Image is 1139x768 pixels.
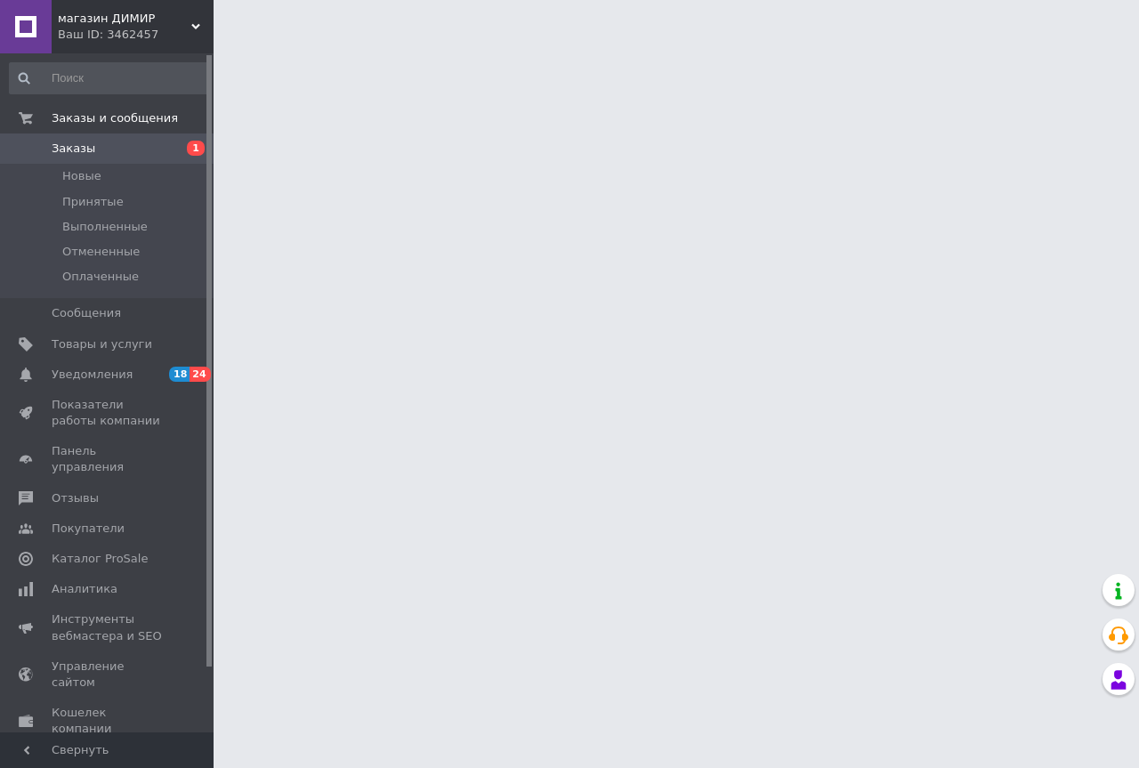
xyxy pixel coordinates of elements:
[52,110,178,126] span: Заказы и сообщения
[52,581,117,597] span: Аналитика
[190,367,210,382] span: 24
[52,443,165,475] span: Панель управления
[52,521,125,537] span: Покупатели
[52,141,95,157] span: Заказы
[62,269,139,285] span: Оплаченные
[52,611,165,643] span: Инструменты вебмастера и SEO
[58,11,191,27] span: магазин ДИМИР
[9,62,210,94] input: Поиск
[52,659,165,691] span: Управление сайтом
[62,219,148,235] span: Выполненные
[52,397,165,429] span: Показатели работы компании
[58,27,214,43] div: Ваш ID: 3462457
[52,490,99,506] span: Отзывы
[52,305,121,321] span: Сообщения
[52,705,165,737] span: Кошелек компании
[169,367,190,382] span: 18
[52,336,152,352] span: Товары и услуги
[52,551,148,567] span: Каталог ProSale
[52,367,133,383] span: Уведомления
[62,168,101,184] span: Новые
[62,244,140,260] span: Отмененные
[62,194,124,210] span: Принятые
[187,141,205,156] span: 1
